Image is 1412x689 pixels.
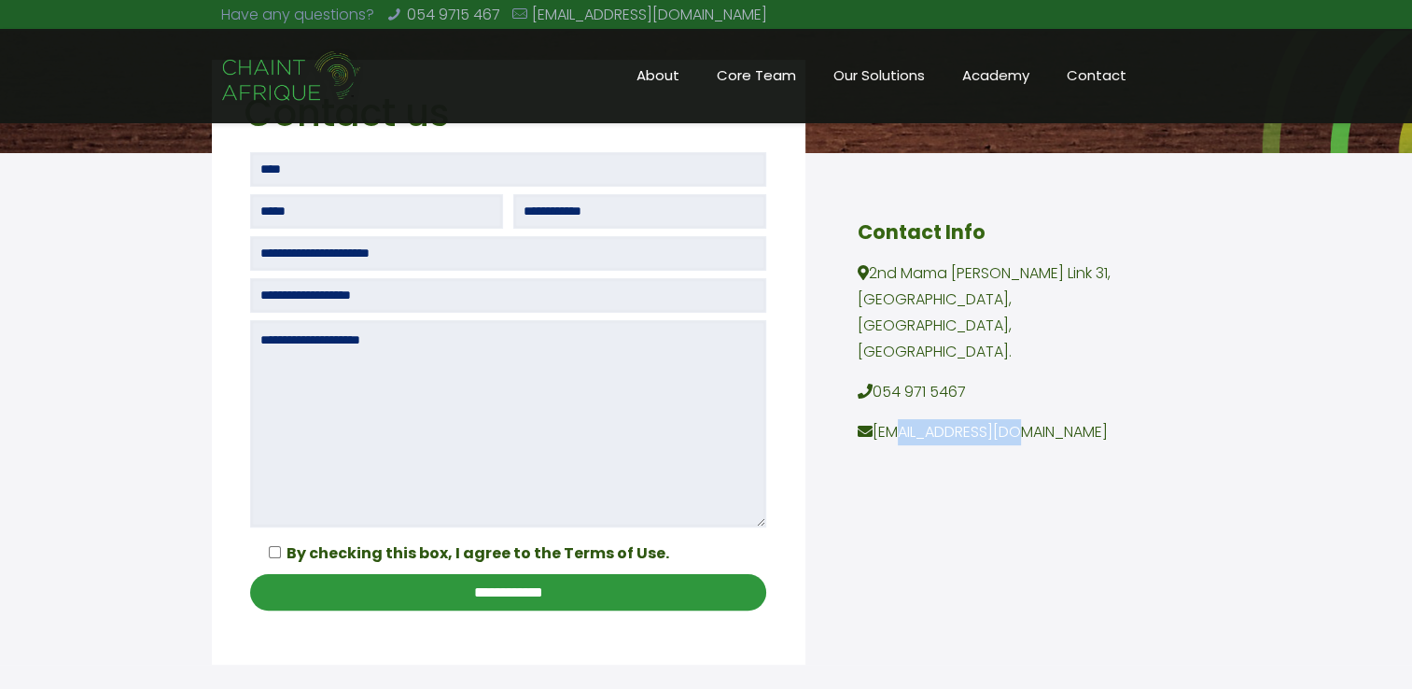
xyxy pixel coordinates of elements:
span: Contact [1048,62,1145,90]
p: [EMAIL_ADDRESS][DOMAIN_NAME] [858,419,1149,445]
span: About [618,62,698,90]
span: By checking this box, I agree to the Terms of Use. [284,542,669,564]
a: 054 9715 467 [406,4,499,25]
p: 054 971 5467 [858,379,1149,405]
h4: Contact Info [858,218,1149,246]
h2: Contact us [245,88,771,138]
input: By checking this box, I agree to the Terms of Use. [269,546,281,558]
a: Academy [944,29,1048,122]
span: Our Solutions [815,62,944,90]
p: 2nd Mama [PERSON_NAME] Link 31, [GEOGRAPHIC_DATA], [GEOGRAPHIC_DATA], [GEOGRAPHIC_DATA]. [858,260,1149,365]
img: Chaint_Afrique-20 [221,49,362,105]
a: Our Solutions [815,29,944,122]
span: Academy [944,62,1048,90]
span: Core Team [698,62,815,90]
a: [EMAIL_ADDRESS][DOMAIN_NAME] [532,4,767,25]
a: Contact [1048,29,1145,122]
a: About [618,29,698,122]
a: Core Team [698,29,815,122]
a: Chaint Afrique [221,29,362,122]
